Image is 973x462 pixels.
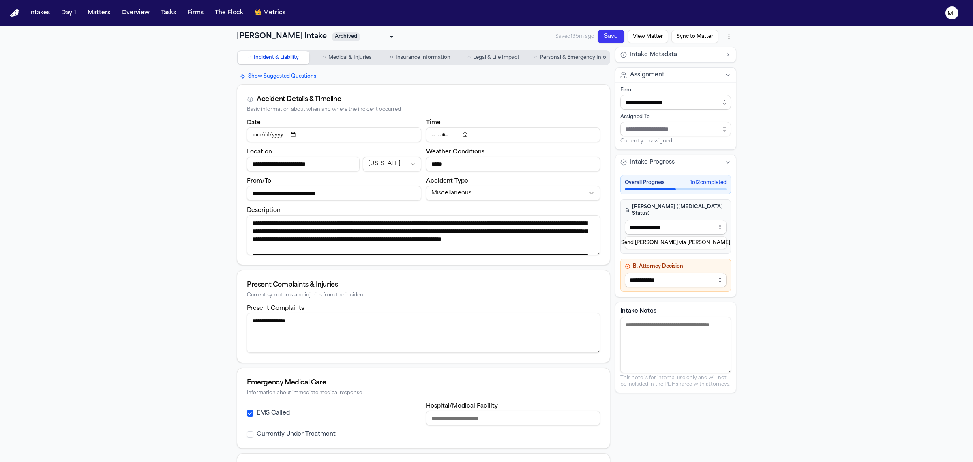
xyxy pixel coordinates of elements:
[620,307,731,315] label: Intake Notes
[625,179,664,186] span: Overall Progress
[534,54,538,62] span: ○
[237,71,319,81] button: Show Suggested Questions
[247,305,304,311] label: Present Complaints
[247,207,281,214] label: Description
[426,178,468,184] label: Accident Type
[247,157,360,171] input: Incident location
[426,411,600,425] input: Hospital or medical facility
[473,54,519,61] span: Legal & Life Impact
[251,6,289,20] button: crownMetrics
[426,149,484,155] label: Weather Conditions
[620,122,731,136] input: Assign to staff member
[247,120,261,126] label: Date
[10,9,19,17] img: Finch Logo
[311,51,383,64] button: Go to Medical & Injuries
[248,54,251,62] span: ○
[247,178,271,184] label: From/To
[540,54,606,61] span: Personal & Emergency Info
[328,54,371,61] span: Medical & Injuries
[247,127,421,142] input: Incident date
[84,6,114,20] button: Matters
[615,47,736,62] button: Intake Metadata
[426,120,441,126] label: Time
[247,313,600,353] textarea: Present complaints
[620,87,731,93] div: Firm
[247,292,600,298] div: Current symptoms and injuries from the incident
[10,9,19,17] a: Home
[628,30,668,43] button: View Matter
[247,280,600,290] div: Present Complaints & Injuries
[396,54,450,61] span: Insurance Information
[426,157,600,171] input: Weather conditions
[620,138,672,145] span: Currently unassigned
[598,30,624,43] button: Save
[722,29,736,44] button: More actions
[263,9,285,17] span: Metrics
[390,54,393,62] span: ○
[426,403,498,409] label: Hospital/Medical Facility
[212,6,246,20] button: The Flock
[332,31,396,42] div: Update intake status
[257,95,341,104] div: Accident Details & Timeline
[620,375,731,388] p: This note is for internal use only and will not be included in the PDF shared with attorneys.
[947,11,956,17] text: ML
[247,215,600,255] textarea: Incident description
[257,409,290,417] label: EMS Called
[625,263,727,270] h4: B. Attorney Decision
[630,71,664,79] span: Assignment
[247,390,600,396] div: Information about immediate medical response
[247,378,600,388] div: Emergency Medical Care
[384,51,456,64] button: Go to Insurance Information
[690,179,727,186] span: 1 of 2 completed
[630,158,675,166] span: Intake Progress
[625,236,727,249] button: Send [PERSON_NAME] via [PERSON_NAME]
[615,68,736,82] button: Assignment
[322,54,326,62] span: ○
[630,51,677,59] span: Intake Metadata
[184,6,207,20] button: Firms
[237,31,327,42] h1: [PERSON_NAME] Intake
[238,51,309,64] button: Go to Incident & Liability
[467,54,471,62] span: ○
[620,114,731,120] div: Assigned To
[255,9,261,17] span: crown
[363,157,421,171] button: Incident state
[247,149,272,155] label: Location
[531,51,609,64] button: Go to Personal & Emergency Info
[458,51,529,64] button: Go to Legal & Life Impact
[247,186,421,201] input: From/To destination
[118,6,153,20] button: Overview
[332,32,360,41] span: Archived
[247,107,600,113] div: Basic information about when and where the incident occurred
[620,95,731,110] input: Select firm
[257,430,336,438] label: Currently Under Treatment
[26,6,53,20] button: Intakes
[620,317,731,373] textarea: Intake notes
[555,33,594,40] span: Saved 135m ago
[254,54,299,61] span: Incident & Liability
[58,6,79,20] button: Day 1
[158,6,179,20] button: Tasks
[615,155,736,170] button: Intake Progress
[671,30,718,43] button: Sync to Matter
[625,204,727,217] h4: [PERSON_NAME] ([MEDICAL_DATA] Status)
[426,127,600,142] input: Incident time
